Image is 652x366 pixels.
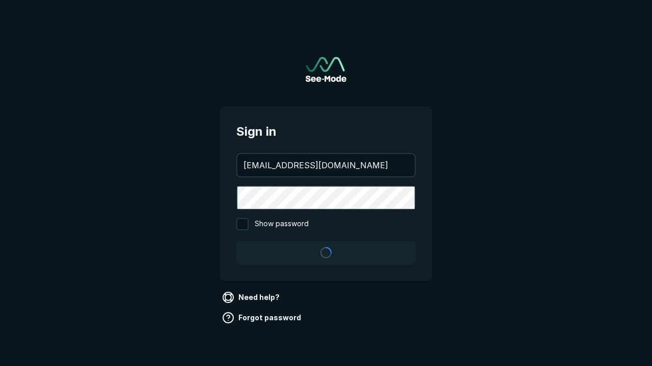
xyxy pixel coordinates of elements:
a: Forgot password [220,310,305,326]
img: See-Mode Logo [306,57,346,82]
input: your@email.com [237,154,415,176]
a: Go to sign in [306,57,346,82]
span: Show password [255,218,309,230]
a: Need help? [220,289,284,306]
span: Sign in [236,123,416,141]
